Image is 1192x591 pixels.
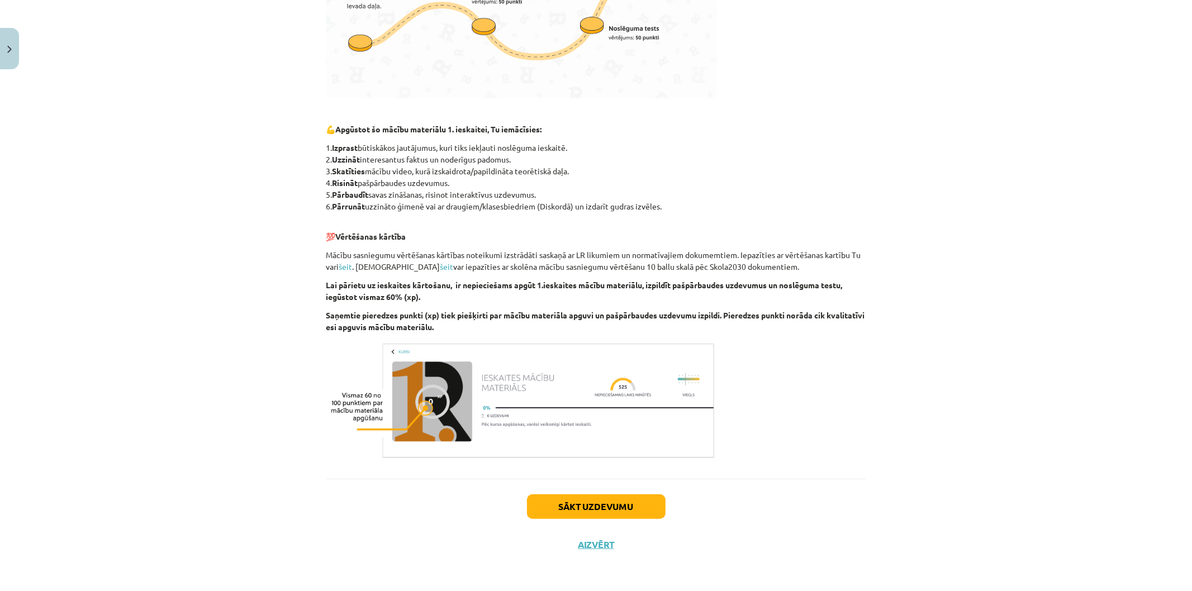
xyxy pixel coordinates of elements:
[326,249,866,273] p: Mācību sasniegumu vērtēšanas kārtības noteikumi izstrādāti saskaņā ar LR likumiem un normatīvajie...
[440,261,454,271] a: šeit
[326,280,843,302] b: Lai pārietu uz ieskaites kārtošanu, ir nepieciešams apgūt 1.ieskaites mācību materiālu, izpildīt ...
[326,142,866,212] p: 1. būtiskākos jautājumus, kuri tiks iekļauti noslēguma ieskaitē. 2. interesantus faktus un noderī...
[326,123,866,135] p: 💪
[326,219,866,242] p: 💯
[333,201,365,211] b: Pārrunāt
[333,154,360,164] b: Uzzināt
[333,166,365,176] b: Skatīties
[527,494,666,519] button: Sākt uzdevumu
[336,231,406,241] b: Vērtēšanas kārtība
[339,261,353,271] a: šeit
[7,46,12,53] img: icon-close-lesson-0947bae3869378f0d4975bcd49f059093ad1ed9edebbc8119c70593378902aed.svg
[336,124,542,134] b: Apgūstot šo mācību materiālu 1. ieskaitei, Tu iemācīsies:
[333,178,358,188] b: Risināt
[575,539,618,550] button: Aizvērt
[333,142,358,152] b: Izprast
[326,310,865,332] b: Saņemtie pieredzes punkti (xp) tiek piešķirti par mācību materiāla apguvi un pašpārbaudes uzdevum...
[333,189,369,199] b: Pārbaudīt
